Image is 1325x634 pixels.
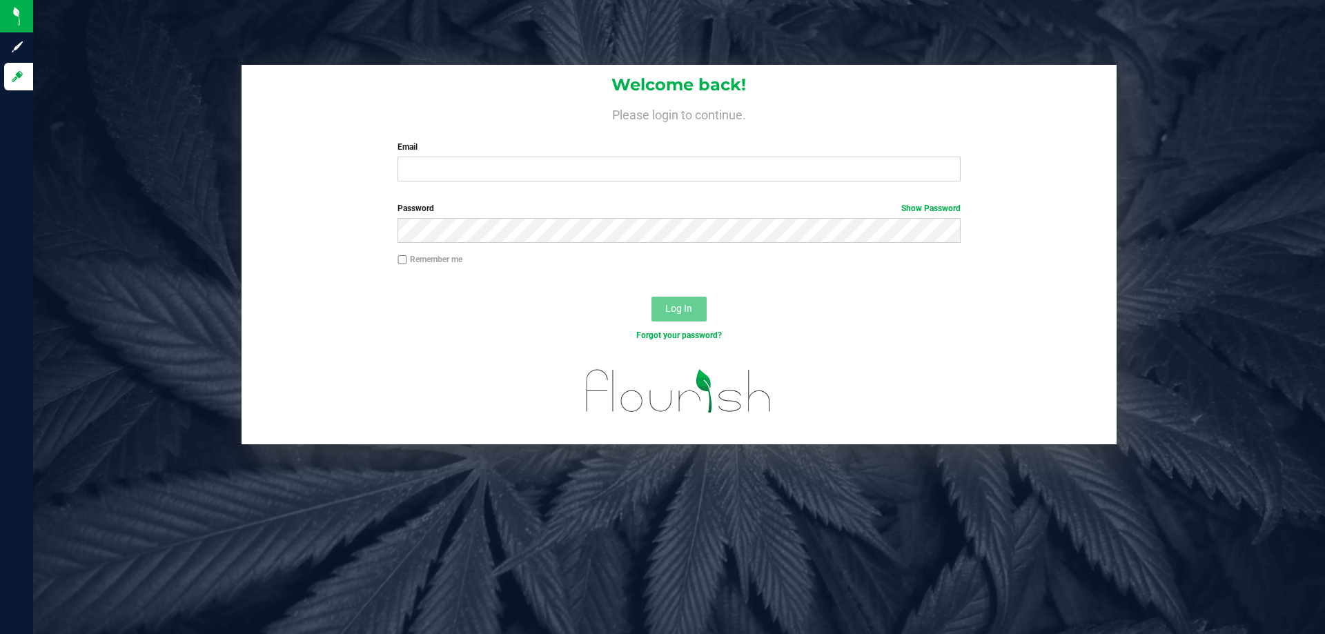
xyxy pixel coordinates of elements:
[397,253,462,266] label: Remember me
[397,141,960,153] label: Email
[242,105,1117,121] h4: Please login to continue.
[901,204,961,213] a: Show Password
[569,356,788,426] img: flourish_logo.svg
[10,70,24,83] inline-svg: Log in
[242,76,1117,94] h1: Welcome back!
[397,204,434,213] span: Password
[651,297,707,321] button: Log In
[397,255,407,265] input: Remember me
[636,330,722,340] a: Forgot your password?
[665,303,692,314] span: Log In
[10,40,24,54] inline-svg: Sign up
